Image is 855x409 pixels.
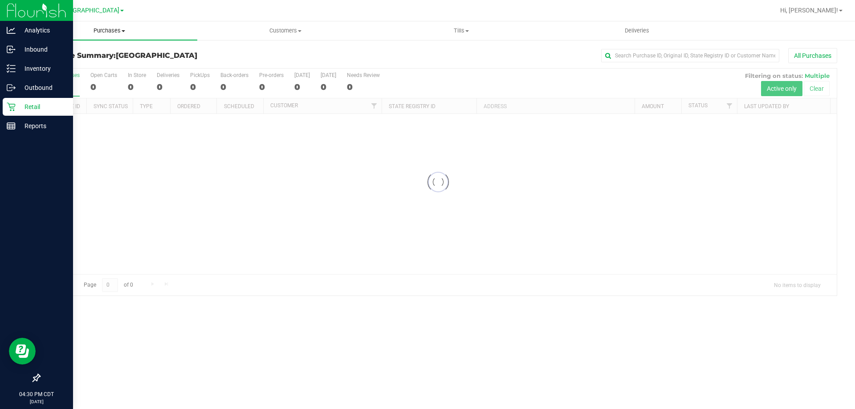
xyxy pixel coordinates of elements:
p: [DATE] [4,398,69,405]
h3: Purchase Summary: [39,52,305,60]
inline-svg: Reports [7,121,16,130]
iframe: Resource center [9,338,36,364]
a: Purchases [21,21,197,40]
p: Outbound [16,82,69,93]
p: Inbound [16,44,69,55]
a: Deliveries [549,21,725,40]
span: Tills [374,27,549,35]
p: Retail [16,101,69,112]
inline-svg: Retail [7,102,16,111]
p: Analytics [16,25,69,36]
a: Tills [373,21,549,40]
p: Reports [16,121,69,131]
inline-svg: Outbound [7,83,16,92]
a: Customers [197,21,373,40]
inline-svg: Analytics [7,26,16,35]
p: Inventory [16,63,69,74]
span: [GEOGRAPHIC_DATA] [116,51,197,60]
inline-svg: Inventory [7,64,16,73]
input: Search Purchase ID, Original ID, State Registry ID or Customer Name... [601,49,779,62]
p: 04:30 PM CDT [4,390,69,398]
span: Customers [198,27,373,35]
span: Hi, [PERSON_NAME]! [780,7,838,14]
span: Purchases [21,27,197,35]
span: [GEOGRAPHIC_DATA] [58,7,119,14]
inline-svg: Inbound [7,45,16,54]
span: Deliveries [613,27,661,35]
button: All Purchases [788,48,837,63]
